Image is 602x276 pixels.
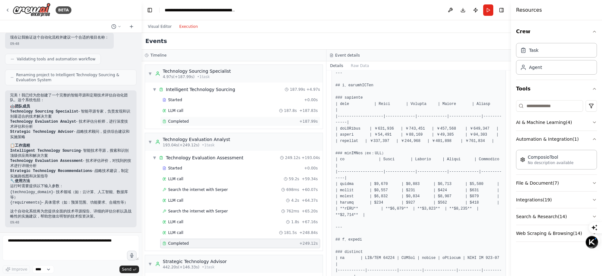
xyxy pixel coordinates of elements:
h4: Resources [516,6,542,14]
span: + 65.20s [302,209,318,214]
div: 09:48 [10,41,109,46]
nav: breadcrumb [165,7,236,13]
button: Web Scraping & Browsing(14) [516,225,597,242]
span: + 60.07s [302,187,318,192]
div: Crew [516,40,597,80]
button: Search & Research(14) [516,208,597,225]
span: 187.8s [284,108,297,113]
p: 现在让我验证这个自动化流程并建议一个合适的项目名称： [10,35,109,40]
button: Crew [516,23,597,40]
span: Renaming project to Intelligent Technology Sourcing & Evaluation System [16,72,131,83]
h2: 🤖 [10,104,131,109]
span: + 0.00s [304,166,318,171]
code: Technology Evaluation Analyst [10,120,76,124]
span: + 59.34s [302,176,318,181]
button: Automation & Integration(1) [516,131,597,147]
span: Send [122,267,131,272]
h2: Events [145,37,167,46]
button: Integrations(19) [516,192,597,208]
span: LLM call [168,176,183,181]
span: LLM call [168,219,183,224]
span: + 248.84s [299,230,318,235]
code: {requirements} [10,200,42,205]
button: Improve [3,265,30,273]
button: Switch to previous chat [109,23,124,30]
li: - 技术领域（如：云计算、人工智能、数据库等） [10,190,131,200]
p: 这个自动化系统将为您提供全面的技术寻源报告、详细的评估分析以及战略性的实施建议，帮助您做出明智的技术投资决策。 [10,209,131,219]
h3: Event details [335,53,360,58]
span: Validating tools and automation workflow [17,57,95,62]
span: 762ms [286,209,299,214]
span: 187.99s [290,87,305,92]
img: Logo [13,3,51,17]
span: + 187.83s [299,108,318,113]
div: Tools [516,98,597,247]
h3: Timeline [150,53,167,58]
button: Visual Editor [144,23,175,30]
h2: 🔧 [10,179,131,184]
li: - 技术评估分析师，进行深度技术评估和分析 [10,119,131,129]
span: + 193.04s [301,155,320,160]
button: File & Document(7) [516,175,597,191]
span: • 1 task [197,74,210,79]
li: - 战略技术建议，制定实施路线图和决策指导 [10,169,131,179]
span: + 64.37s [302,198,318,203]
p: 完美！我已经为您创建了一个完整的智能寻源和定期技术评估自动化团队。这个系统包括： [10,93,131,103]
span: 59.2s [289,176,299,181]
code: Strategic Technology Recommendations [10,169,92,173]
button: Send [119,266,139,273]
span: Search the internet with Serper [168,209,228,214]
span: ▼ [148,71,152,76]
li: - 战略技术顾问，提供综合建议和实施策略 [10,129,131,139]
strong: 使用方法 [15,179,30,183]
button: AI & Machine Learning(4) [516,114,597,131]
code: Technology Evaluation Assessment [10,159,83,163]
span: Improve [12,267,27,272]
span: + 4.97s [306,87,320,92]
span: Completed [168,241,189,246]
span: LLM call [168,230,183,235]
button: Tools [516,80,597,98]
code: Technology Sourcing Specialist [10,109,78,114]
div: Technology Sourcing Specialist [163,68,231,74]
span: • 1 task [202,143,215,148]
div: 09:48 [10,220,131,225]
div: Technology Evaluation Analyst [163,136,230,143]
span: 193.04s (+249.12s) [163,143,199,148]
span: 249.12s [285,155,300,160]
span: + 187.99s [299,119,318,124]
span: 698ms [286,187,299,192]
span: ▼ [153,155,156,160]
div: Agent [529,64,542,71]
button: Hide left sidebar [145,6,154,15]
div: Technology Evaluation Assessment [166,155,243,161]
span: Started [168,166,182,171]
div: ComposioTool [528,154,574,160]
button: Hide right sidebar [497,6,506,15]
span: ▼ [148,139,152,144]
strong: 工作流程 [15,143,30,148]
span: Search the internet with Serper [168,187,228,192]
button: Click to speak your automation idea [127,251,137,260]
div: Strategic Technology Advisor [163,258,227,265]
span: + 0.00s [304,97,318,102]
span: • 1 task [202,265,215,270]
code: {technology_domain} [10,190,53,194]
div: BETA [56,6,71,14]
li: - 智能技术寻源，搜索和识别顶级供应商和解决方案 [10,148,131,158]
span: LLM call [168,198,183,203]
p: No description available [528,160,574,165]
span: 181.5s [284,230,297,235]
h2: 📋 [10,143,131,148]
li: - 智能寻源专家，负责发现和识别最适合的技术解决方案 [10,109,131,119]
strong: 团队成员 [15,104,30,108]
span: LLM call [168,108,183,113]
li: - 具体需求（如：预算范围、功能要求、合规性等） [10,200,131,205]
li: - 技术评估评价，对找到的技术进行详细分析 [10,158,131,169]
div: Automation & Integration(1) [516,147,597,175]
span: + 67.16s [302,219,318,224]
span: Completed [168,119,189,124]
img: ComposioTool [520,157,525,162]
span: 1.8s [291,219,299,224]
code: Strategic Technology Advisor [10,130,74,134]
